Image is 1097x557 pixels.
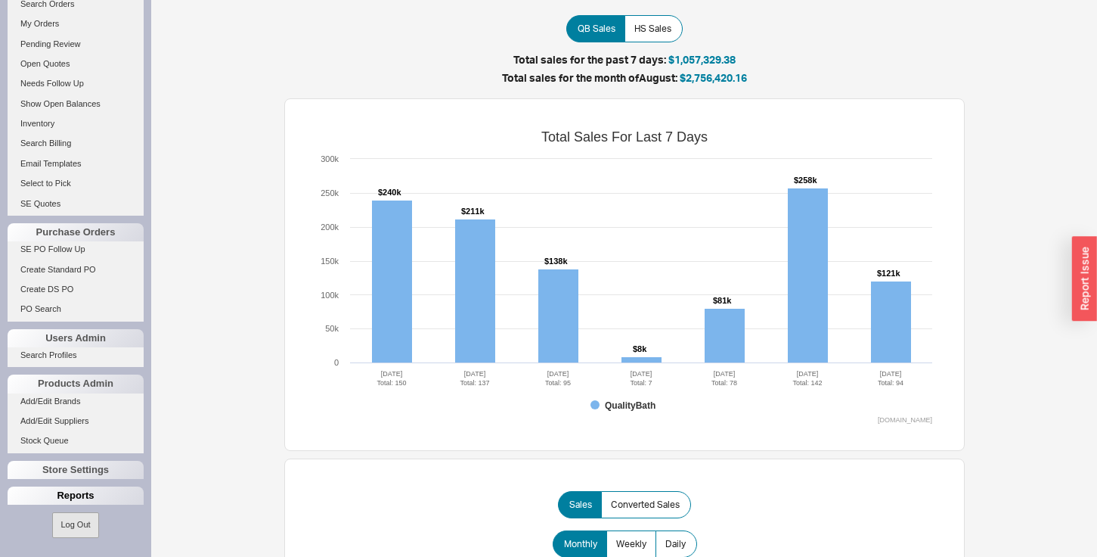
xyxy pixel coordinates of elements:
tspan: Total Sales For Last 7 Days [541,129,708,145]
text: 0 [334,358,339,367]
a: Inventory [8,116,144,132]
text: [DOMAIN_NAME] [878,416,932,424]
span: Pending Review [20,39,81,48]
tspan: Total: 142 [792,379,822,387]
div: Reports [8,487,144,505]
tspan: $121k [877,269,900,278]
div: Users Admin [8,329,144,347]
div: Purchase Orders [8,223,144,241]
button: Log Out [52,512,98,537]
a: Open Quotes [8,56,144,72]
a: Add/Edit Brands [8,394,144,409]
text: 100k [321,291,339,300]
tspan: Total: 78 [711,379,737,387]
a: Search Profiles [8,347,144,363]
div: Store Settings [8,461,144,479]
tspan: [DATE] [381,370,402,378]
a: SE PO Follow Up [8,241,144,257]
tspan: Total: 137 [460,379,489,387]
tspan: Total: 150 [377,379,406,387]
tspan: $81k [713,296,732,305]
tspan: [DATE] [880,370,901,378]
a: Search Billing [8,135,144,151]
text: 200k [321,222,339,232]
tspan: $211k [461,207,485,216]
tspan: [DATE] [631,370,652,378]
h5: Total sales for the month of August : [166,73,1082,83]
a: Needs Follow Up [8,76,144,92]
span: Monthly [564,538,597,550]
span: $1,057,329.38 [668,53,736,66]
span: Sales [569,499,592,511]
tspan: $138k [544,257,568,266]
tspan: [DATE] [714,370,735,378]
tspan: [DATE] [797,370,818,378]
div: Products Admin [8,375,144,393]
text: 50k [325,324,339,333]
tspan: Total: 7 [630,379,652,387]
a: SE Quotes [8,196,144,212]
text: 250k [321,188,339,198]
h5: Total sales for the past 7 days: [166,54,1082,65]
a: PO Search [8,301,144,317]
tspan: [DATE] [547,370,569,378]
tspan: Total: 94 [878,379,903,387]
span: Weekly [616,538,646,550]
a: Stock Queue [8,433,144,449]
tspan: [DATE] [464,370,485,378]
a: Add/Edit Suppliers [8,413,144,429]
tspan: QualityBath [605,400,655,411]
a: Email Templates [8,156,144,172]
a: Pending Review [8,36,144,52]
tspan: Total: 95 [545,379,571,387]
text: 150k [321,257,339,266]
a: Select to Pick [8,176,144,191]
tspan: $258k [794,176,817,185]
text: 300k [321,154,339,163]
a: Create DS PO [8,282,144,297]
a: Show Open Balances [8,96,144,112]
span: $2,756,420.16 [680,71,747,84]
span: HS Sales [634,23,671,35]
span: QB Sales [578,23,615,35]
span: Converted Sales [611,499,680,511]
a: Create Standard PO [8,262,144,278]
tspan: $8k [633,344,647,353]
a: My Orders [8,16,144,32]
span: Daily [665,538,686,550]
tspan: $240k [378,188,401,197]
span: Needs Follow Up [20,79,84,88]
